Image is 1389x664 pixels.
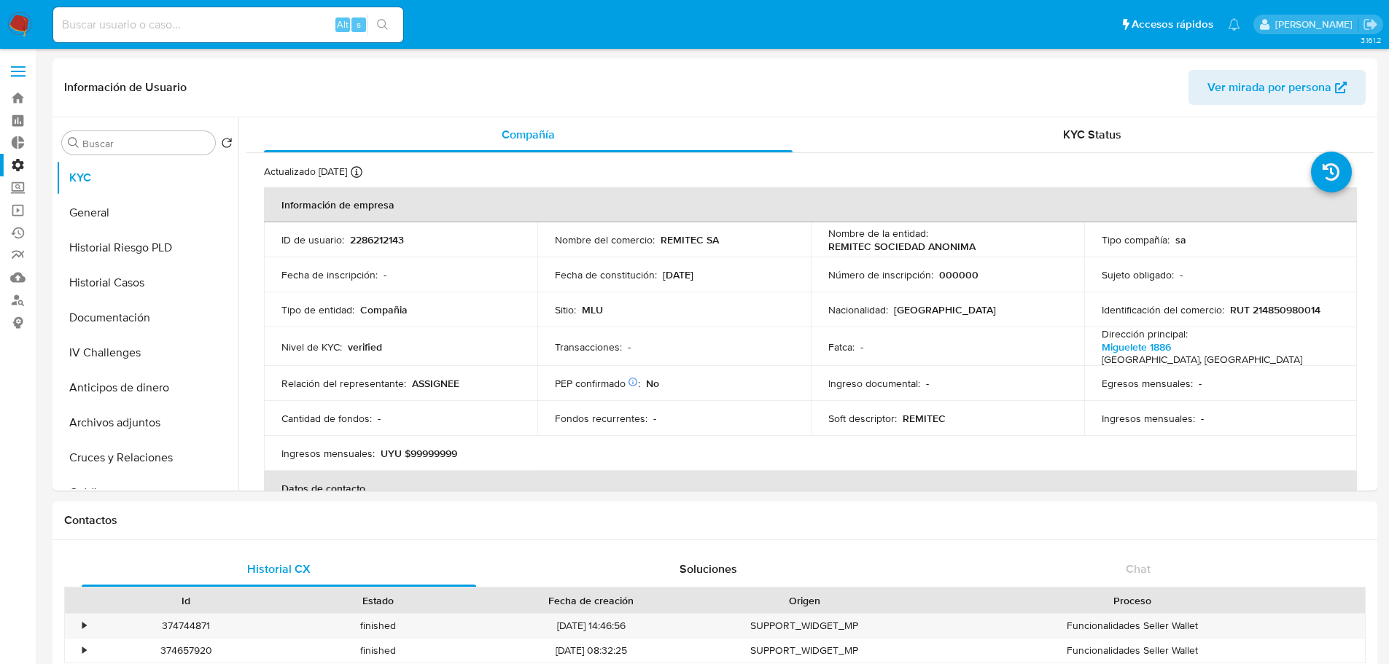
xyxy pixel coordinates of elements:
[828,227,928,240] p: Nombre de la entidad :
[1102,340,1171,354] a: Miguelete 1886
[282,638,474,663] div: finished
[68,137,79,149] button: Buscar
[894,303,996,316] p: [GEOGRAPHIC_DATA]
[90,614,282,638] div: 374744871
[555,268,657,281] p: Fecha de constitución :
[900,614,1365,638] div: Funcionalidades Seller Wallet
[555,377,640,390] p: PEP confirmado :
[101,593,272,608] div: Id
[1180,268,1183,281] p: -
[82,644,86,657] div: •
[828,340,855,354] p: Fatca :
[367,15,397,35] button: search-icon
[82,137,209,150] input: Buscar
[1102,354,1302,367] h4: [GEOGRAPHIC_DATA], [GEOGRAPHIC_DATA]
[903,412,946,425] p: REMITEC
[646,377,659,390] p: No
[64,513,1366,528] h1: Contactos
[1063,126,1121,143] span: KYC Status
[555,303,576,316] p: Sitio :
[360,303,408,316] p: Compañia
[53,15,403,34] input: Buscar usuario o caso...
[64,80,187,95] h1: Información de Usuario
[1275,17,1358,31] p: alan.sanchez@mercadolibre.com
[900,638,1365,663] div: Funcionalidades Seller Wallet
[281,233,344,246] p: ID de usuario :
[264,471,1357,506] th: Datos de contacto
[1102,327,1188,340] p: Dirección principal :
[828,240,976,253] p: REMITEC SOCIEDAD ANONIMA
[384,268,386,281] p: -
[828,377,920,390] p: Ingreso documental :
[628,340,631,354] p: -
[555,412,647,425] p: Fondos recurrentes :
[1102,377,1193,390] p: Egresos mensuales :
[281,377,406,390] p: Relación del representante :
[555,233,655,246] p: Nombre del comercio :
[292,593,464,608] div: Estado
[1207,70,1331,105] span: Ver mirada por persona
[56,195,238,230] button: General
[281,340,342,354] p: Nivel de KYC :
[56,440,238,475] button: Cruces y Relaciones
[860,340,863,354] p: -
[719,593,890,608] div: Origen
[1175,233,1186,246] p: sa
[56,370,238,405] button: Anticipos de dinero
[1363,17,1378,32] a: Salir
[1126,561,1151,577] span: Chat
[281,412,372,425] p: Cantidad de fondos :
[350,233,404,246] p: 2286212143
[56,265,238,300] button: Historial Casos
[1102,303,1224,316] p: Identificación del comercio :
[502,126,555,143] span: Compañía
[56,230,238,265] button: Historial Riesgo PLD
[661,233,719,246] p: REMITEC SA
[939,268,978,281] p: 000000
[56,335,238,370] button: IV Challenges
[281,268,378,281] p: Fecha de inscripción :
[282,614,474,638] div: finished
[221,137,233,153] button: Volver al orden por defecto
[56,405,238,440] button: Archivos adjuntos
[281,303,354,316] p: Tipo de entidad :
[1188,70,1366,105] button: Ver mirada por persona
[90,638,282,663] div: 374657920
[680,561,737,577] span: Soluciones
[926,377,929,390] p: -
[828,412,897,425] p: Soft descriptor :
[1102,268,1174,281] p: Sujeto obligado :
[247,561,311,577] span: Historial CX
[348,340,382,354] p: verified
[337,17,349,31] span: Alt
[828,303,888,316] p: Nacionalidad :
[828,268,933,281] p: Número de inscripción :
[1230,303,1320,316] p: RUT 214850980014
[653,412,656,425] p: -
[56,475,238,510] button: Créditos
[709,638,900,663] div: SUPPORT_WIDGET_MP
[56,300,238,335] button: Documentación
[82,619,86,633] div: •
[709,614,900,638] div: SUPPORT_WIDGET_MP
[378,412,381,425] p: -
[474,638,709,663] div: [DATE] 08:32:25
[1228,18,1240,31] a: Notificaciones
[412,377,459,390] p: ASSIGNEE
[474,614,709,638] div: [DATE] 14:46:56
[663,268,693,281] p: [DATE]
[264,187,1357,222] th: Información de empresa
[264,165,347,179] p: Actualizado [DATE]
[357,17,361,31] span: s
[1199,377,1202,390] p: -
[555,340,622,354] p: Transacciones :
[56,160,238,195] button: KYC
[484,593,699,608] div: Fecha de creación
[911,593,1355,608] div: Proceso
[381,447,457,460] p: UYU $99999999
[1102,233,1170,246] p: Tipo compañía :
[582,303,603,316] p: MLU
[1102,412,1195,425] p: Ingresos mensuales :
[1132,17,1213,32] span: Accesos rápidos
[281,447,375,460] p: Ingresos mensuales :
